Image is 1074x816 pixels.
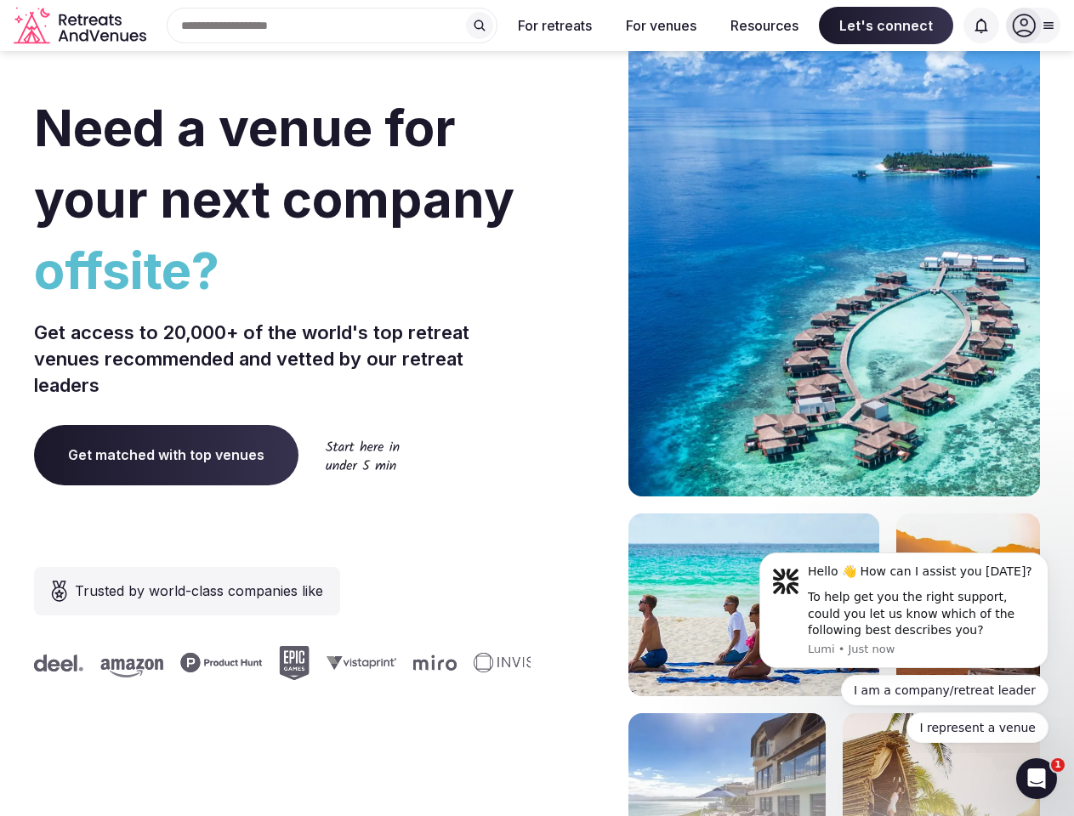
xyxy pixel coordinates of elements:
span: 1 [1051,758,1065,772]
span: Trusted by world-class companies like [75,581,323,601]
button: For retreats [504,7,605,44]
img: yoga on tropical beach [628,513,879,696]
iframe: Intercom notifications message [734,537,1074,753]
a: Get matched with top venues [34,425,298,484]
svg: Vistaprint company logo [298,655,367,670]
svg: Retreats and Venues company logo [14,7,150,45]
img: Start here in under 5 min [326,440,400,470]
span: Need a venue for your next company [34,97,514,229]
button: Resources [717,7,812,44]
span: offsite? [34,235,531,306]
p: Get access to 20,000+ of the world's top retreat venues recommended and vetted by our retreat lea... [34,320,531,398]
button: For venues [612,7,710,44]
a: Visit the homepage [14,7,150,45]
svg: Epic Games company logo [250,646,281,680]
svg: Deel company logo [5,654,54,671]
svg: Miro company logo [384,654,428,671]
svg: Invisible company logo [445,653,538,673]
span: Let's connect [819,7,953,44]
img: woman sitting in back of truck with camels [896,513,1040,696]
iframe: Intercom live chat [1016,758,1057,799]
